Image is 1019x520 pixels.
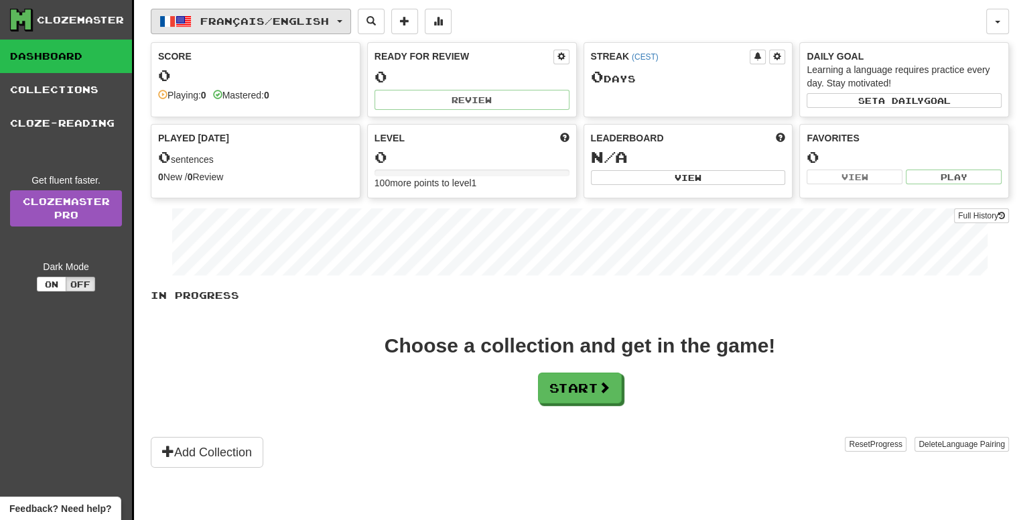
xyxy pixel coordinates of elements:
[807,170,902,184] button: View
[776,131,785,145] span: This week in points, UTC
[878,96,924,105] span: a daily
[807,50,1002,63] div: Daily Goal
[591,67,604,86] span: 0
[158,50,353,63] div: Score
[807,131,1002,145] div: Favorites
[158,172,163,182] strong: 0
[914,437,1009,452] button: DeleteLanguage Pairing
[201,90,206,101] strong: 0
[906,170,1002,184] button: Play
[375,176,569,190] div: 100 more points to level 1
[375,68,569,85] div: 0
[158,147,171,166] span: 0
[845,437,906,452] button: ResetProgress
[807,93,1002,108] button: Seta dailygoal
[807,149,1002,166] div: 0
[385,336,775,356] div: Choose a collection and get in the game!
[358,9,385,34] button: Search sentences
[213,88,269,102] div: Mastered:
[391,9,418,34] button: Add sentence to collection
[151,437,263,468] button: Add Collection
[591,68,786,86] div: Day s
[538,373,622,403] button: Start
[9,502,111,515] span: Open feedback widget
[158,131,229,145] span: Played [DATE]
[151,9,351,34] button: Français/English
[425,9,452,34] button: More stats
[10,174,122,187] div: Get fluent faster.
[375,90,569,110] button: Review
[158,88,206,102] div: Playing:
[591,131,664,145] span: Leaderboard
[591,170,786,185] button: View
[37,13,124,27] div: Clozemaster
[37,277,66,291] button: On
[375,50,553,63] div: Ready for Review
[632,52,659,62] a: (CEST)
[200,15,329,27] span: Français / English
[66,277,95,291] button: Off
[10,190,122,226] a: ClozemasterPro
[158,149,353,166] div: sentences
[10,260,122,273] div: Dark Mode
[264,90,269,101] strong: 0
[158,170,353,184] div: New / Review
[591,147,628,166] span: N/A
[954,208,1009,223] button: Full History
[158,67,353,84] div: 0
[375,131,405,145] span: Level
[807,63,1002,90] div: Learning a language requires practice every day. Stay motivated!
[188,172,193,182] strong: 0
[560,131,569,145] span: Score more points to level up
[151,289,1009,302] p: In Progress
[591,50,750,63] div: Streak
[870,440,902,449] span: Progress
[942,440,1005,449] span: Language Pairing
[375,149,569,166] div: 0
